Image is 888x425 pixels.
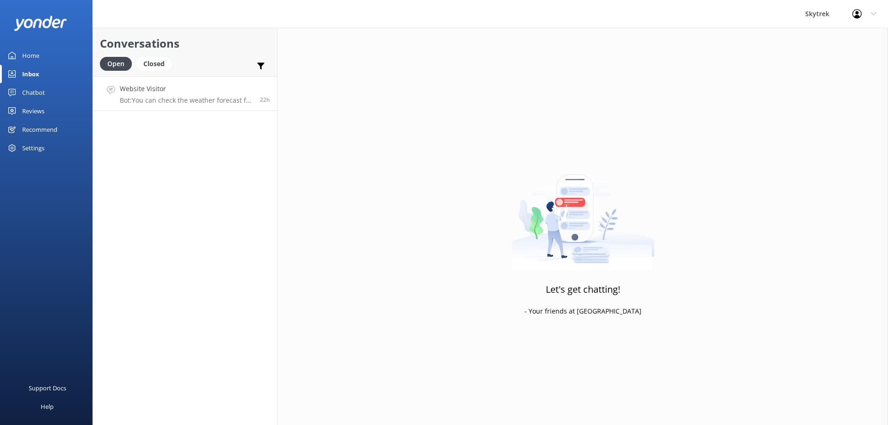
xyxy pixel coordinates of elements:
[41,397,54,416] div: Help
[29,379,66,397] div: Support Docs
[512,155,654,271] img: artwork of a man stealing a conversation from at giant smartphone
[120,96,253,105] p: Bot: You can check the weather forecast for our operations at [DOMAIN_NAME][URL]. If the forecast...
[22,65,39,83] div: Inbox
[22,83,45,102] div: Chatbot
[93,76,277,111] a: Website VisitorBot:You can check the weather forecast for our operations at [DOMAIN_NAME][URL]. I...
[100,58,136,68] a: Open
[120,84,253,94] h4: Website Visitor
[136,57,172,71] div: Closed
[260,96,270,104] span: Sep 24 2025 09:07am (UTC +12:00) Pacific/Auckland
[524,306,641,316] p: - Your friends at [GEOGRAPHIC_DATA]
[22,102,44,120] div: Reviews
[100,57,132,71] div: Open
[546,282,620,297] h3: Let's get chatting!
[22,46,39,65] div: Home
[14,16,67,31] img: yonder-white-logo.png
[22,139,44,157] div: Settings
[100,35,270,52] h2: Conversations
[22,120,57,139] div: Recommend
[136,58,176,68] a: Closed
